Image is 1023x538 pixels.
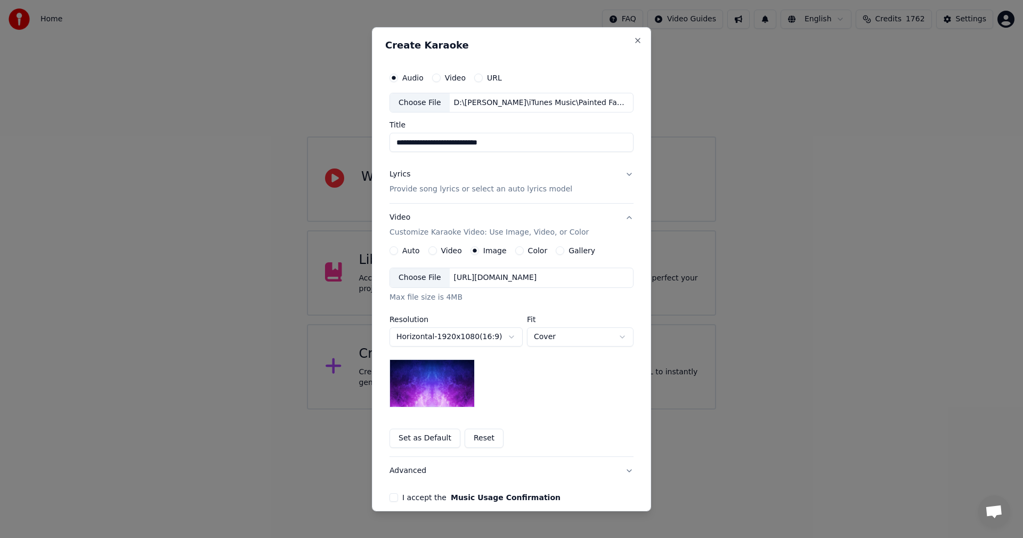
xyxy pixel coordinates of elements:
[389,184,572,195] p: Provide song lyrics or select an auto lyrics model
[389,457,634,485] button: Advanced
[389,121,634,129] label: Title
[389,169,410,180] div: Lyrics
[487,74,502,81] label: URL
[445,74,466,81] label: Video
[389,429,460,448] button: Set as Default
[402,247,420,254] label: Auto
[441,247,462,254] label: Video
[527,316,634,323] label: Fit
[389,292,634,303] div: Max file size is 4MB
[465,429,504,448] button: Reset
[390,93,450,112] div: Choose File
[528,247,548,254] label: Color
[483,247,507,254] label: Image
[389,246,634,456] div: VideoCustomize Karaoke Video: Use Image, Video, or Color
[450,97,631,108] div: D:\[PERSON_NAME]\iTunes Music\Painted Faces\Anxious Color\01 Anxious Color.m4a
[451,494,561,501] button: I accept the
[389,204,634,246] button: VideoCustomize Karaoke Video: Use Image, Video, or Color
[569,247,595,254] label: Gallery
[389,160,634,203] button: LyricsProvide song lyrics or select an auto lyrics model
[402,494,561,501] label: I accept the
[390,268,450,287] div: Choose File
[385,40,638,50] h2: Create Karaoke
[402,74,424,81] label: Audio
[389,227,589,238] p: Customize Karaoke Video: Use Image, Video, or Color
[450,272,541,283] div: [URL][DOMAIN_NAME]
[389,212,589,238] div: Video
[389,316,523,323] label: Resolution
